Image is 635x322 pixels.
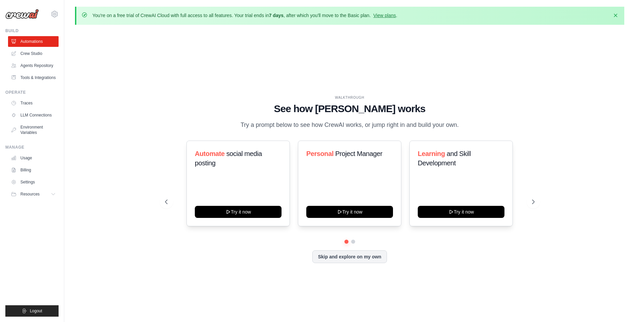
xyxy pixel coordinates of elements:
div: Operate [5,90,59,95]
a: LLM Connections [8,110,59,120]
button: Skip and explore on my own [312,250,387,263]
span: social media posting [195,150,262,167]
h1: See how [PERSON_NAME] works [165,103,535,115]
button: Try it now [195,206,282,218]
span: Learning [418,150,445,157]
img: Logo [5,9,39,19]
button: Resources [8,189,59,199]
p: You're on a free trial of CrewAI Cloud with full access to all features. Your trial ends in , aft... [92,12,397,19]
a: Usage [8,153,59,163]
span: Logout [30,308,42,314]
span: Automate [195,150,225,157]
a: Environment Variables [8,122,59,138]
a: Traces [8,98,59,108]
span: Project Manager [335,150,382,157]
button: Logout [5,305,59,317]
a: Settings [8,177,59,187]
button: Try it now [306,206,393,218]
a: Crew Studio [8,48,59,59]
a: Automations [8,36,59,47]
div: Build [5,28,59,33]
div: Manage [5,145,59,150]
a: View plans [373,13,396,18]
button: Try it now [418,206,504,218]
a: Tools & Integrations [8,72,59,83]
a: Billing [8,165,59,175]
p: Try a prompt below to see how CrewAI works, or jump right in and build your own. [237,120,462,130]
div: WALKTHROUGH [165,95,535,100]
a: Agents Repository [8,60,59,71]
span: Personal [306,150,333,157]
span: Resources [20,191,39,197]
strong: 7 days [269,13,284,18]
